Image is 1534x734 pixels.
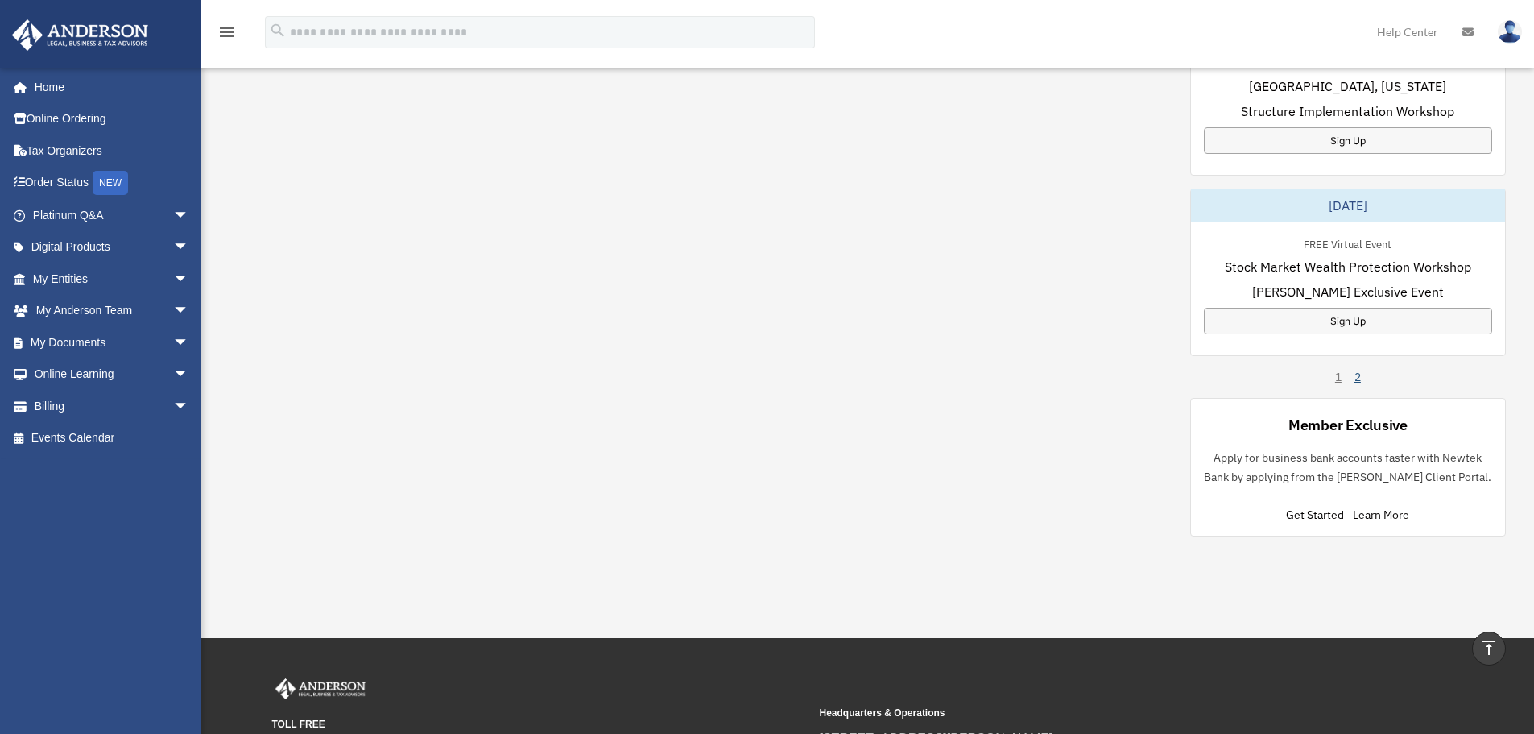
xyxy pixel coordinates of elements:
div: [DATE] [1191,189,1505,222]
span: arrow_drop_down [173,326,205,359]
img: User Pic [1498,20,1522,44]
i: vertical_align_top [1479,638,1499,657]
a: Learn More [1353,508,1409,522]
div: Member Exclusive [1288,415,1408,435]
img: Anderson Advisors Platinum Portal [7,19,153,51]
a: Platinum Q&Aarrow_drop_down [11,199,213,231]
a: Sign Up [1204,127,1492,154]
span: arrow_drop_down [173,295,205,328]
a: Sign Up [1204,308,1492,334]
span: arrow_drop_down [173,199,205,232]
span: arrow_drop_down [173,390,205,423]
span: Stock Market Wealth Protection Workshop [1225,257,1471,276]
i: menu [217,23,237,42]
small: Headquarters & Operations [820,705,1356,722]
a: menu [217,28,237,42]
a: Home [11,71,205,103]
img: Anderson Advisors Platinum Portal [272,678,369,699]
a: Online Ordering [11,103,213,135]
a: My Entitiesarrow_drop_down [11,263,213,295]
a: Online Learningarrow_drop_down [11,359,213,391]
div: NEW [93,171,128,195]
i: search [269,22,287,39]
span: Structure Implementation Workshop [1241,102,1454,121]
span: arrow_drop_down [173,359,205,392]
a: Billingarrow_drop_down [11,390,213,422]
span: [PERSON_NAME] Exclusive Event [1252,282,1444,301]
span: arrow_drop_down [173,231,205,264]
a: Order StatusNEW [11,167,213,200]
a: 2 [1354,369,1361,385]
div: FREE Virtual Event [1291,234,1404,251]
span: [GEOGRAPHIC_DATA], [US_STATE] [1249,77,1446,96]
a: My Anderson Teamarrow_drop_down [11,295,213,327]
a: Get Started [1286,508,1350,522]
a: My Documentsarrow_drop_down [11,326,213,359]
a: Digital Productsarrow_drop_down [11,231,213,263]
a: vertical_align_top [1472,632,1506,666]
p: Apply for business bank accounts faster with Newtek Bank by applying from the [PERSON_NAME] Clien... [1204,448,1492,487]
span: arrow_drop_down [173,263,205,296]
small: TOLL FREE [272,716,808,733]
a: Events Calendar [11,422,213,454]
a: Tax Organizers [11,135,213,167]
